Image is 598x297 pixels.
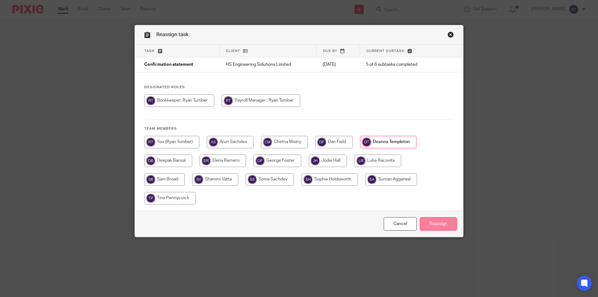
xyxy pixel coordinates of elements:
span: Due by [323,49,337,53]
td: 5 of 6 subtasks completed [360,57,440,72]
p: HS Engineering Solutions Limited [226,61,311,68]
h4: Designated Roles [144,85,454,90]
span: Task [144,49,155,53]
span: Reassign task [156,32,188,37]
span: Client [226,49,240,53]
span: Current subtask [366,49,405,53]
p: [DATE] [323,61,354,68]
input: Reassign [420,217,457,231]
a: Close this dialog window [384,217,417,231]
h4: Team members [144,126,454,131]
a: Close this dialog window [448,31,454,40]
span: Confirmation statement [144,63,193,67]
